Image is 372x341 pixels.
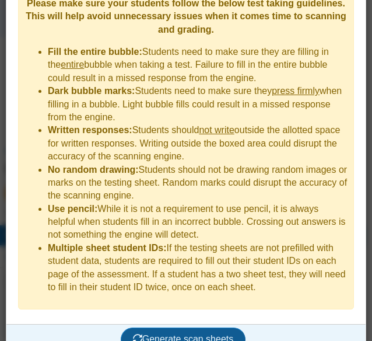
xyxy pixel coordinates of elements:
[48,85,348,124] li: Students need to make sure they when filling in a bubble. Light bubble fills could result in a mi...
[61,60,84,69] u: entire
[48,242,348,294] li: If the testing sheets are not prefilled with student data, students are required to fill out thei...
[48,163,348,203] li: Students should not be drawing random images or marks on the testing sheet. Random marks could di...
[48,165,139,175] b: No random drawing:
[48,203,348,242] li: While it is not a requirement to use pencil, it is always helpful when students fill in an incorr...
[199,125,234,135] u: not write
[48,124,348,163] li: Students should outside the allotted space for written responses. Writing outside the boxed area ...
[272,86,320,96] u: press firmly
[48,204,97,214] b: Use pencil:
[48,86,135,96] b: Dark bubble marks:
[48,125,132,135] b: Written responses:
[48,46,348,85] li: Students need to make sure they are filling in the bubble when taking a test. Failure to fill in ...
[48,47,142,57] b: Fill the entire bubble:
[48,243,167,253] b: Multiple sheet student IDs:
